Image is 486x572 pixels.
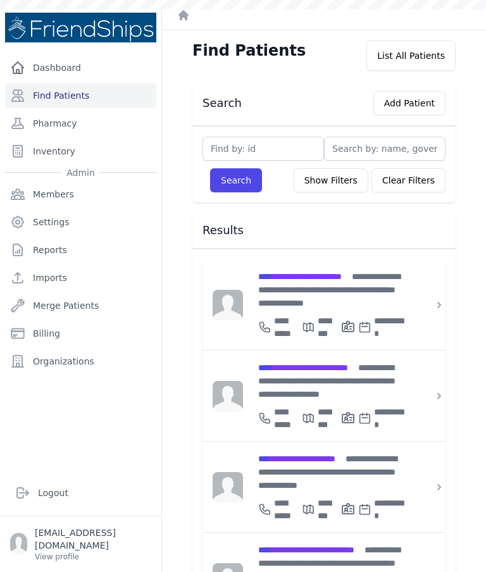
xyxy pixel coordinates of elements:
img: person-242608b1a05df3501eefc295dc1bc67a.jpg [213,290,243,320]
button: Search [210,168,262,192]
a: Logout [10,480,151,506]
img: Medical Missions EMR [5,13,156,42]
h3: Results [202,223,445,238]
button: Show Filters [294,168,368,192]
a: Reports [5,237,156,263]
a: Dashboard [5,55,156,80]
img: person-242608b1a05df3501eefc295dc1bc67a.jpg [213,381,243,411]
a: Organizations [5,349,156,374]
a: Settings [5,209,156,235]
a: Find Patients [5,83,156,108]
p: View profile [35,552,151,562]
img: person-242608b1a05df3501eefc295dc1bc67a.jpg [213,472,243,502]
h1: Find Patients [192,40,306,61]
h3: Search [202,96,242,111]
input: Search by: name, government id or phone [324,137,445,161]
button: Add Patient [373,91,445,115]
button: Clear Filters [371,168,445,192]
a: Inventory [5,139,156,164]
a: Members [5,182,156,207]
a: [EMAIL_ADDRESS][DOMAIN_NAME] View profile [10,526,151,562]
a: Imports [5,265,156,290]
a: Billing [5,321,156,346]
a: Pharmacy [5,111,156,136]
input: Find by: id [202,137,324,161]
div: List All Patients [366,40,456,71]
a: Merge Patients [5,293,156,318]
span: Admin [61,166,100,179]
p: [EMAIL_ADDRESS][DOMAIN_NAME] [35,526,151,552]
